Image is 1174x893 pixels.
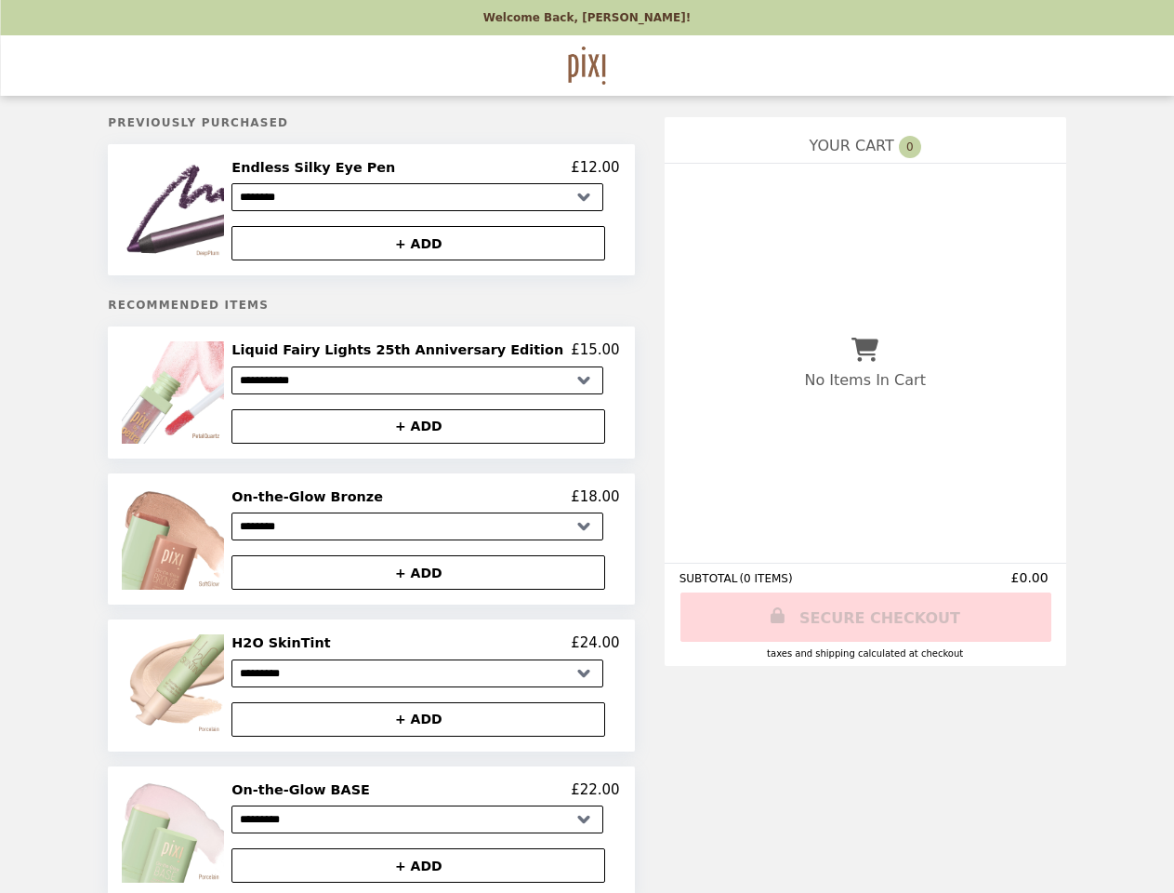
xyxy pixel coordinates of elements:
img: H2O SkinTint [122,634,228,736]
img: Liquid Fairy Lights 25th Anniversary Edition [122,341,228,443]
span: 0 [899,136,921,158]
select: Select a product variant [231,660,603,687]
img: Endless Silky Eye Pen [122,159,228,260]
p: £24.00 [571,634,620,651]
h2: Endless Silky Eye Pen [231,159,402,176]
button: + ADD [231,702,605,737]
span: SUBTOTAL [679,572,740,585]
select: Select a product variant [231,367,603,394]
img: Brand Logo [569,47,605,85]
div: Taxes and Shipping calculated at checkout [679,648,1051,659]
h2: Liquid Fairy Lights 25th Anniversary Edition [231,341,571,358]
button: + ADD [231,848,605,883]
img: On-the-Glow BASE [122,781,228,883]
h5: Recommended Items [108,299,634,312]
button: + ADD [231,409,605,444]
p: Welcome Back, [PERSON_NAME]! [483,11,691,24]
span: YOUR CART [810,137,894,154]
p: £15.00 [571,341,620,358]
img: On-the-Glow Bronze [122,488,228,590]
select: Select a product variant [231,183,603,211]
span: £0.00 [1011,570,1051,585]
span: ( 0 ITEMS ) [739,572,792,585]
p: No Items In Cart [804,371,925,389]
p: £12.00 [571,159,620,176]
button: + ADD [231,226,605,260]
select: Select a product variant [231,513,603,540]
h2: On-the-Glow BASE [231,781,377,798]
h5: Previously Purchased [108,116,634,129]
h2: On-the-Glow Bronze [231,488,390,505]
p: £18.00 [571,488,620,505]
button: + ADD [231,555,605,590]
select: Select a product variant [231,806,603,833]
p: £22.00 [571,781,620,798]
h2: H2O SkinTint [231,634,337,651]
